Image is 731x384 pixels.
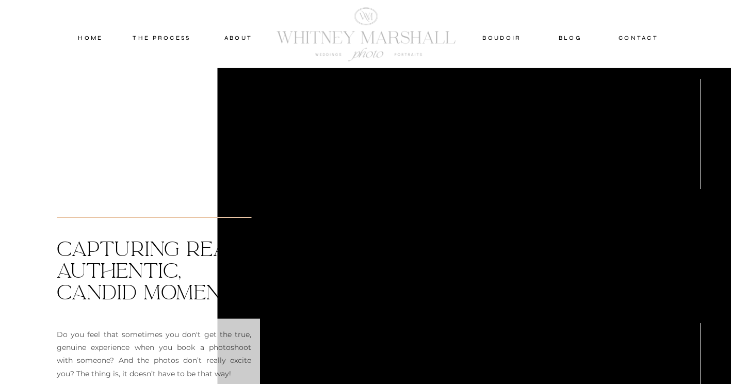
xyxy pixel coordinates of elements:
[131,33,193,42] a: THE PROCESS
[69,33,113,42] a: home
[481,33,523,42] a: boudoir
[548,33,593,42] a: blog
[57,328,251,384] p: Do you feel that sometimes you don't get the true, genuine experience when you book a photoshoot ...
[614,33,663,42] a: contact
[57,238,258,303] p: capturing real, authentic, candid moments
[213,33,264,42] a: about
